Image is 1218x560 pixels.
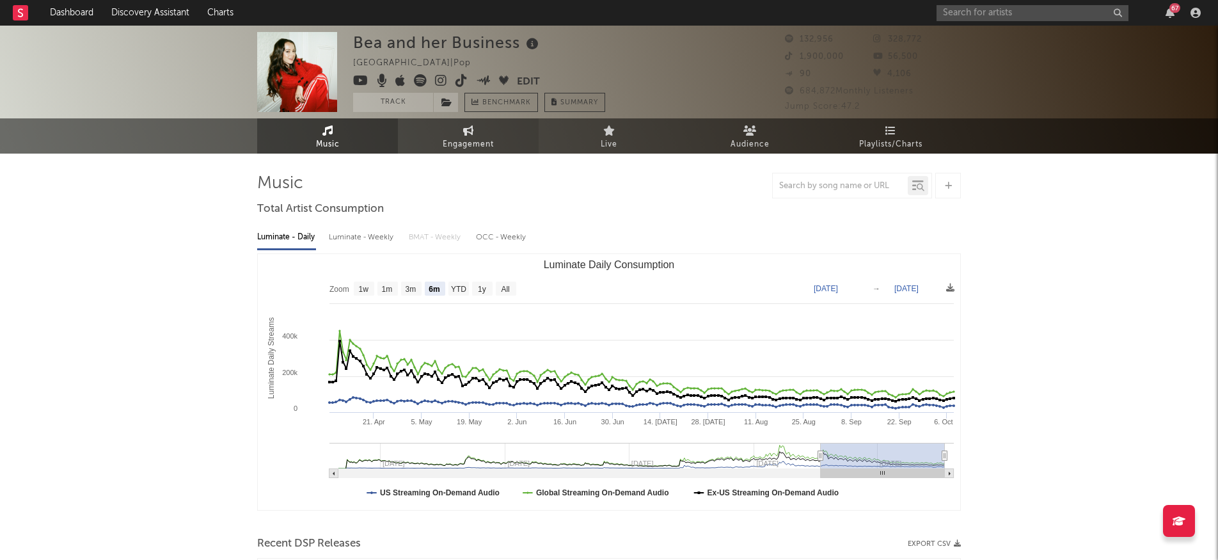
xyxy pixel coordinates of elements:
span: Audience [731,137,770,152]
text: 0 [294,404,297,412]
text: 30. Jun [601,418,624,426]
span: Benchmark [482,95,531,111]
text: 22. Sep [887,418,912,426]
text: 6. Oct [934,418,953,426]
span: 56,500 [873,52,918,61]
text: 200k [282,369,297,376]
text: All [501,285,509,294]
span: Engagement [443,137,494,152]
text: Luminate Daily Streams [267,317,276,399]
text: 3m [406,285,416,294]
svg: Luminate Daily Consumption [258,254,960,510]
div: OCC - Weekly [476,227,527,248]
a: Audience [679,118,820,154]
button: Track [353,93,433,112]
div: Luminate - Daily [257,227,316,248]
a: Music [257,118,398,154]
button: Export CSV [908,540,961,548]
text: 25. Aug [792,418,816,426]
input: Search for artists [937,5,1128,21]
span: Music [316,137,340,152]
span: Recent DSP Releases [257,536,361,552]
text: Zoom [329,285,349,294]
text: 16. Jun [553,418,576,426]
text: 8. Sep [841,418,862,426]
button: Summary [544,93,605,112]
span: Playlists/Charts [859,137,922,152]
text: 5. May [411,418,432,426]
span: 132,956 [785,35,834,44]
text: US Streaming On-Demand Audio [380,488,500,497]
text: 400k [282,332,297,340]
span: 4,106 [873,70,912,78]
text: 11. Aug [744,418,768,426]
span: Jump Score: 47.2 [785,102,860,111]
text: 1w [359,285,369,294]
a: Engagement [398,118,539,154]
div: Bea and her Business [353,32,542,53]
text: 14. [DATE] [644,418,677,426]
text: Luminate Daily Consumption [544,259,675,270]
text: 1y [478,285,486,294]
span: 328,772 [873,35,922,44]
text: [DATE] [894,284,919,293]
input: Search by song name or URL [773,181,908,191]
text: 6m [429,285,439,294]
span: 684,872 Monthly Listeners [785,87,913,95]
span: Live [601,137,617,152]
text: Global Streaming On-Demand Audio [536,488,669,497]
text: Ex-US Streaming On-Demand Audio [708,488,839,497]
div: 67 [1169,3,1180,13]
button: Edit [517,74,540,90]
a: Live [539,118,679,154]
a: Playlists/Charts [820,118,961,154]
span: Summary [560,99,598,106]
span: 90 [785,70,811,78]
text: 2. Jun [507,418,526,426]
text: YTD [451,285,466,294]
text: 1m [382,285,393,294]
span: Total Artist Consumption [257,202,384,217]
a: Benchmark [464,93,538,112]
div: Luminate - Weekly [329,227,396,248]
text: 19. May [457,418,482,426]
div: [GEOGRAPHIC_DATA] | Pop [353,56,486,71]
text: [DATE] [814,284,838,293]
button: 67 [1166,8,1174,18]
text: → [873,284,880,293]
span: 1,900,000 [785,52,844,61]
text: 28. [DATE] [692,418,725,426]
text: 21. Apr [363,418,385,426]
